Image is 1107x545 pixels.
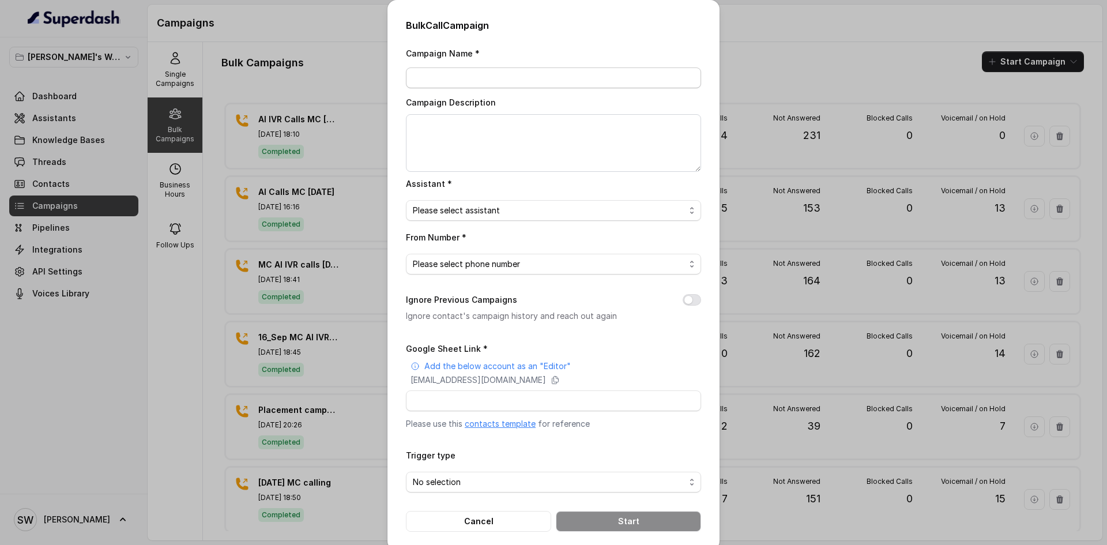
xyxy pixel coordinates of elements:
[406,97,496,107] label: Campaign Description
[406,309,664,323] p: Ignore contact's campaign history and reach out again
[406,232,466,242] label: From Number *
[406,18,701,32] h2: Bulk Call Campaign
[406,344,488,354] label: Google Sheet Link *
[406,450,455,460] label: Trigger type
[406,179,452,189] label: Assistant *
[406,418,701,430] p: Please use this for reference
[406,48,480,58] label: Campaign Name *
[406,293,517,307] label: Ignore Previous Campaigns
[465,419,536,429] a: contacts template
[411,374,546,386] p: [EMAIL_ADDRESS][DOMAIN_NAME]
[424,360,571,372] p: Add the below account as an "Editor"
[413,475,685,489] span: No selection
[406,200,701,221] button: Please select assistant
[413,257,685,271] span: Please select phone number
[406,472,701,493] button: No selection
[406,254,701,275] button: Please select phone number
[413,204,685,217] span: Please select assistant
[406,511,551,532] button: Cancel
[556,511,701,532] button: Start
